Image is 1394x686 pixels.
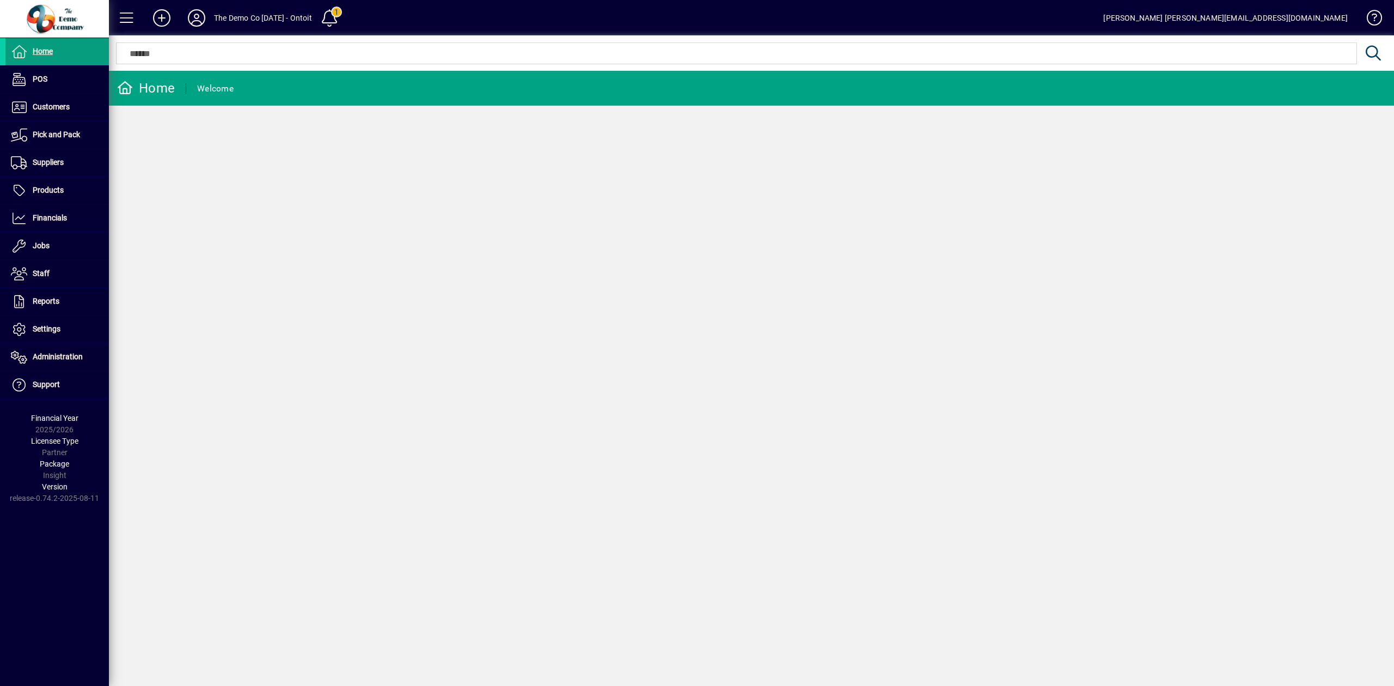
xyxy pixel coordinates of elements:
[33,47,53,56] span: Home
[179,8,214,28] button: Profile
[33,213,67,222] span: Financials
[31,414,78,422] span: Financial Year
[5,288,109,315] a: Reports
[42,482,68,491] span: Version
[33,352,83,361] span: Administration
[5,316,109,343] a: Settings
[33,102,70,111] span: Customers
[33,130,80,139] span: Pick and Pack
[33,269,50,278] span: Staff
[5,371,109,399] a: Support
[5,94,109,121] a: Customers
[33,186,64,194] span: Products
[117,79,175,97] div: Home
[5,149,109,176] a: Suppliers
[5,205,109,232] a: Financials
[5,66,109,93] a: POS
[33,158,64,167] span: Suppliers
[1359,2,1380,38] a: Knowledge Base
[5,177,109,204] a: Products
[1103,9,1348,27] div: [PERSON_NAME] [PERSON_NAME][EMAIL_ADDRESS][DOMAIN_NAME]
[33,380,60,389] span: Support
[40,460,69,468] span: Package
[5,121,109,149] a: Pick and Pack
[31,437,78,445] span: Licensee Type
[33,241,50,250] span: Jobs
[33,75,47,83] span: POS
[33,324,60,333] span: Settings
[5,260,109,287] a: Staff
[5,344,109,371] a: Administration
[197,80,234,97] div: Welcome
[214,9,312,27] div: The Demo Co [DATE] - Ontoit
[33,297,59,305] span: Reports
[144,8,179,28] button: Add
[5,232,109,260] a: Jobs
